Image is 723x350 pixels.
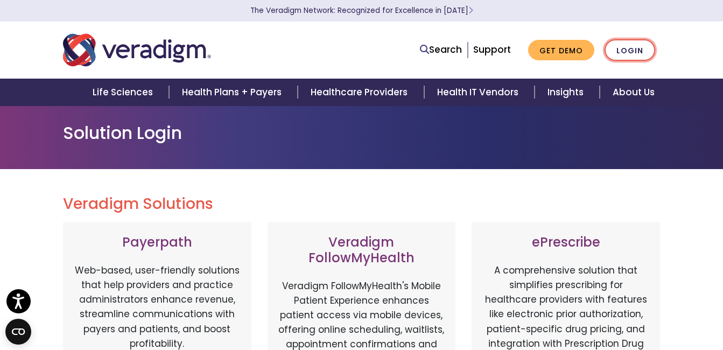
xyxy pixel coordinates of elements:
a: Search [420,43,462,57]
h3: Payerpath [74,235,241,250]
a: Health IT Vendors [424,79,535,106]
h1: Solution Login [63,123,661,143]
img: Veradigm logo [63,32,211,68]
a: Get Demo [528,40,594,61]
h3: Veradigm FollowMyHealth [278,235,445,266]
a: Insights [535,79,600,106]
a: Login [605,39,655,61]
a: The Veradigm Network: Recognized for Excellence in [DATE]Learn More [250,5,473,16]
h3: ePrescribe [482,235,649,250]
button: Open CMP widget [5,319,31,345]
a: Health Plans + Payers [169,79,298,106]
a: About Us [600,79,668,106]
a: Healthcare Providers [298,79,424,106]
span: Learn More [468,5,473,16]
a: Life Sciences [80,79,169,106]
h2: Veradigm Solutions [63,195,661,213]
a: Support [473,43,511,56]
